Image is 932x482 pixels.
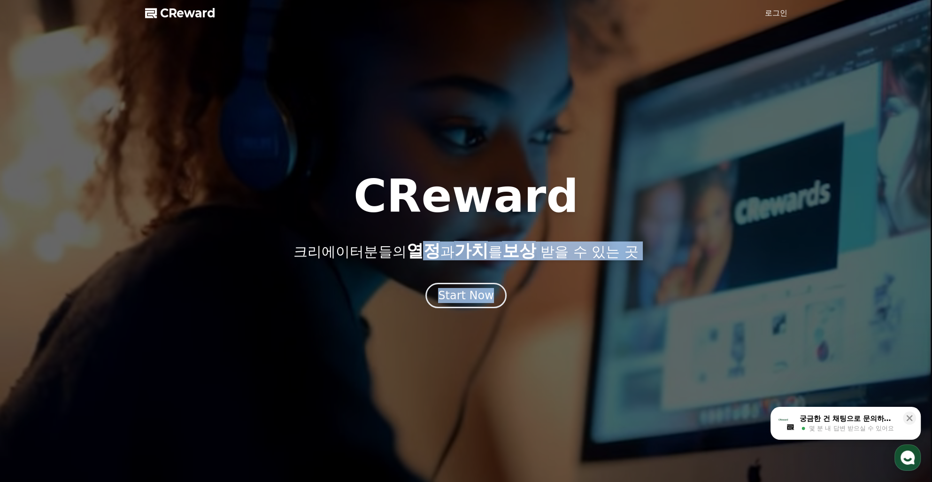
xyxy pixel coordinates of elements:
div: Start Now [438,288,494,303]
h1: CReward [354,174,578,219]
a: Start Now [425,292,507,301]
span: 보상 [502,241,536,260]
a: CReward [145,6,216,21]
span: 설정 [145,312,156,319]
a: 설정 [121,298,180,321]
span: 대화 [86,312,97,320]
a: 대화 [62,298,121,321]
a: 로그인 [765,8,787,19]
span: 열정 [406,241,440,260]
button: Start Now [425,283,507,308]
span: 가치 [454,241,488,260]
span: CReward [160,6,216,21]
p: 크리에이터분들의 과 를 받을 수 있는 곳 [293,241,638,260]
span: 홈 [30,312,35,319]
a: 홈 [3,298,62,321]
